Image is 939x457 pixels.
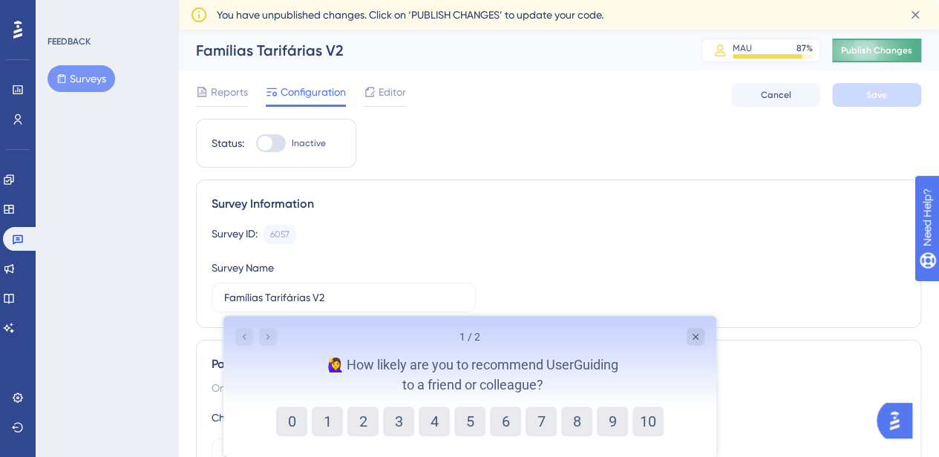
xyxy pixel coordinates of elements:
[48,36,91,47] div: FEEDBACK
[281,83,346,101] span: Configuration
[866,89,887,101] span: Save
[841,45,912,56] span: Publish Changes
[212,134,244,152] div: Status:
[832,39,921,62] button: Publish Changes
[832,83,921,107] button: Save
[270,228,289,240] div: 6057
[292,137,326,149] span: Inactive
[217,6,603,24] span: You have unpublished changes. Click on ‘PUBLISH CHANGES’ to update your code.
[212,259,274,277] div: Survey Name
[211,83,248,101] span: Reports
[761,89,791,101] span: Cancel
[212,225,258,244] div: Survey ID:
[731,83,820,107] button: Cancel
[48,65,115,92] button: Surveys
[223,316,716,457] iframe: UserGuiding Survey
[796,42,813,54] div: 87 %
[877,398,921,443] iframe: UserGuiding AI Assistant Launcher
[379,83,406,101] span: Editor
[196,40,664,61] div: Famílias Tarifárias V2
[35,4,93,22] span: Need Help?
[733,42,752,54] div: MAU
[212,195,906,213] div: Survey Information
[212,355,906,373] div: Page Targeting
[212,409,375,427] div: Choose A Rule
[212,379,906,397] div: On which pages should the survey be visible to your end users?
[224,289,463,306] input: Type your Survey name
